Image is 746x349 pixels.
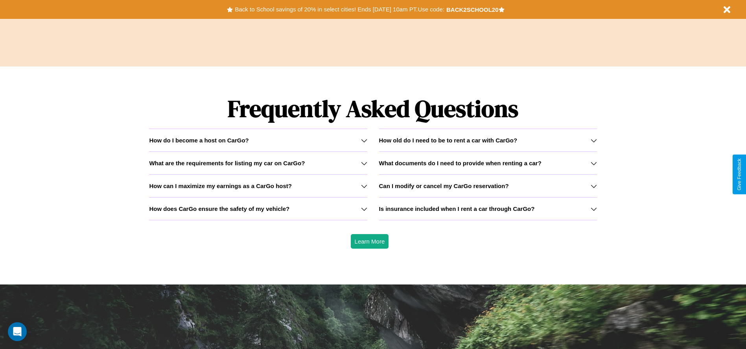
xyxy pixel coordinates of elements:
[737,159,742,190] div: Give Feedback
[379,137,518,144] h3: How old do I need to be to rent a car with CarGo?
[379,183,509,189] h3: Can I modify or cancel my CarGo reservation?
[149,183,292,189] h3: How can I maximize my earnings as a CarGo host?
[379,205,535,212] h3: Is insurance included when I rent a car through CarGo?
[379,160,542,166] h3: What documents do I need to provide when renting a car?
[446,6,499,13] b: BACK2SCHOOL20
[351,234,389,249] button: Learn More
[149,205,289,212] h3: How does CarGo ensure the safety of my vehicle?
[149,137,249,144] h3: How do I become a host on CarGo?
[149,89,597,129] h1: Frequently Asked Questions
[8,322,27,341] div: Open Intercom Messenger
[149,160,305,166] h3: What are the requirements for listing my car on CarGo?
[233,4,446,15] button: Back to School savings of 20% in select cities! Ends [DATE] 10am PT.Use code:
